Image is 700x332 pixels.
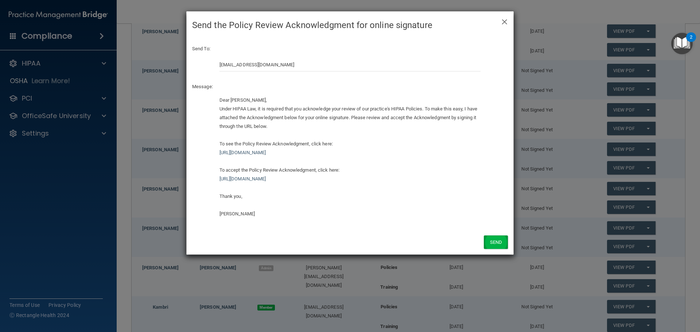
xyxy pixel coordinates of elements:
a: [URL][DOMAIN_NAME] [219,176,266,181]
p: Send To: [192,44,508,53]
a: [URL][DOMAIN_NAME] [219,150,266,155]
button: Send [484,235,508,249]
input: Email Address [219,58,481,71]
div: 2 [690,37,692,47]
h4: Send the Policy Review Acknowledgment for online signature [192,17,508,33]
span: × [501,13,508,28]
button: Open Resource Center, 2 new notifications [671,33,693,54]
p: Message: [192,82,508,91]
div: Dear [PERSON_NAME], Under HIPAA Law, it is required that you acknowledge your review of our pract... [219,96,481,218]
